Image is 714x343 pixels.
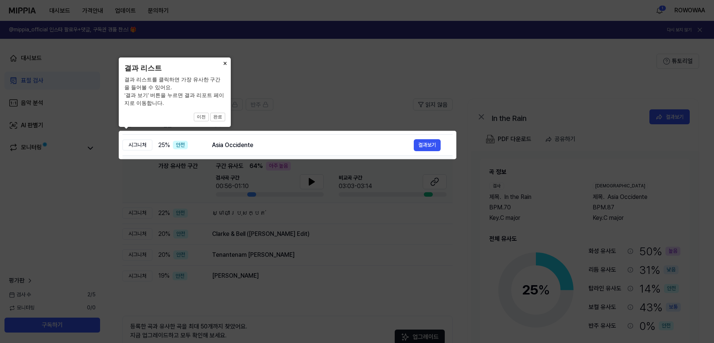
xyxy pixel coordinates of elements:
[210,113,225,122] button: 완료
[173,141,188,150] div: 안전
[414,139,441,151] button: 결과보기
[124,63,225,74] header: 결과 리스트
[124,76,225,107] div: 결과 리스트를 클릭하면 가장 유사한 구간을 들어볼 수 있어요. ‘결과 보기’ 버튼을 누르면 결과 리포트 페이지로 이동합니다.
[158,141,170,150] span: 25 %
[219,57,231,68] button: Close
[212,141,414,150] div: Asia Occidente
[194,113,209,122] button: 이전
[122,140,152,151] div: 시그니처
